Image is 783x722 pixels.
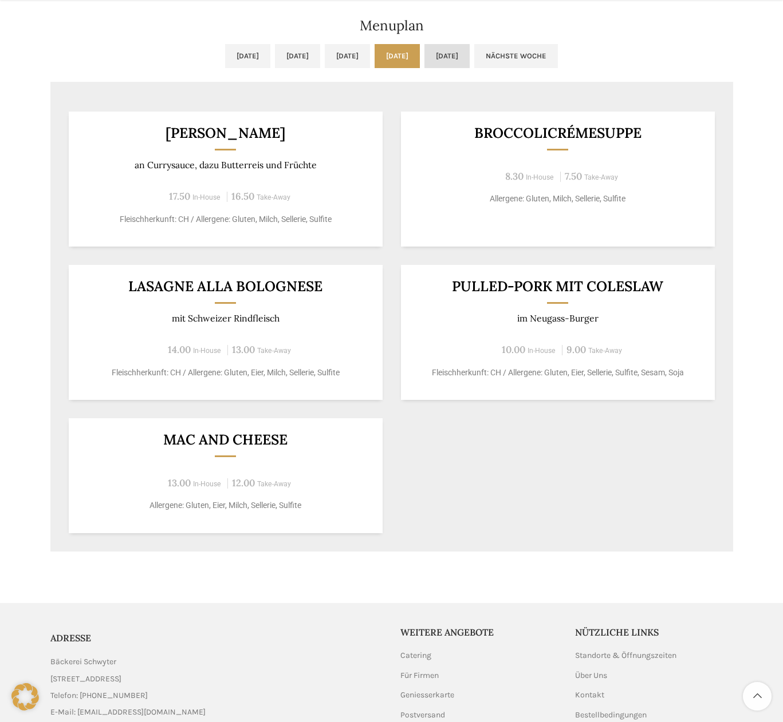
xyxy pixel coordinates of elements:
a: Postversand [400,709,446,721]
p: Fleischherkunft: CH / Allergene: Gluten, Eier, Sellerie, Sulfite, Sesam, Soja [415,367,701,379]
h3: LASAGNE ALLA BOLOGNESE [82,279,368,293]
p: mit Schweizer Rindfleisch [82,313,368,324]
a: Für Firmen [400,670,440,681]
a: [DATE] [275,44,320,68]
span: In-House [192,193,221,201]
span: In-House [193,347,221,355]
span: Take-Away [584,173,618,181]
span: 13.00 [232,343,255,356]
a: Geniesserkarte [400,689,455,701]
span: 16.50 [231,190,254,203]
a: Nächste Woche [474,44,558,68]
a: [DATE] [225,44,270,68]
p: Fleischherkunft: CH / Allergene: Gluten, Eier, Milch, Sellerie, Sulfite [82,367,368,379]
a: [DATE] [325,44,370,68]
span: 7.50 [565,170,582,183]
span: In-House [193,480,221,488]
span: Take-Away [257,193,290,201]
span: 13.00 [168,477,191,489]
a: Bestellbedingungen [575,709,648,721]
span: In-House [526,173,554,181]
span: Take-Away [257,480,291,488]
span: [STREET_ADDRESS] [50,673,121,685]
p: im Neugass-Burger [415,313,701,324]
h3: Pulled-Pork mit Coleslaw [415,279,701,293]
p: Fleischherkunft: CH / Allergene: Gluten, Milch, Sellerie, Sulfite [82,213,368,225]
span: Bäckerei Schwyter [50,656,116,668]
span: ADRESSE [50,632,91,644]
h3: Broccolicrémesuppe [415,126,701,140]
span: 12.00 [232,477,255,489]
span: 10.00 [502,343,525,356]
span: 9.00 [566,343,586,356]
span: In-House [528,347,556,355]
h5: Weitere Angebote [400,626,558,638]
span: Take-Away [588,347,622,355]
a: List item link [50,706,383,719]
a: Catering [400,650,432,661]
span: 17.50 [169,190,190,203]
h2: Menuplan [50,19,733,33]
p: Allergene: Gluten, Eier, Milch, Sellerie, Sulfite [82,499,368,511]
span: 14.00 [168,343,191,356]
a: [DATE] [375,44,420,68]
h3: [PERSON_NAME] [82,126,368,140]
h5: Nützliche Links [575,626,733,638]
a: [DATE] [424,44,470,68]
a: Standorte & Öffnungszeiten [575,650,678,661]
h3: Mac and Cheese [82,433,368,447]
span: Take-Away [257,347,291,355]
a: Kontakt [575,689,605,701]
a: List item link [50,689,383,702]
span: 8.30 [505,170,524,183]
a: Scroll to top button [743,682,772,711]
a: Über Uns [575,670,608,681]
p: an Currysauce, dazu Butterreis und Früchte [82,160,368,170]
p: Allergene: Gluten, Milch, Sellerie, Sulfite [415,193,701,205]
